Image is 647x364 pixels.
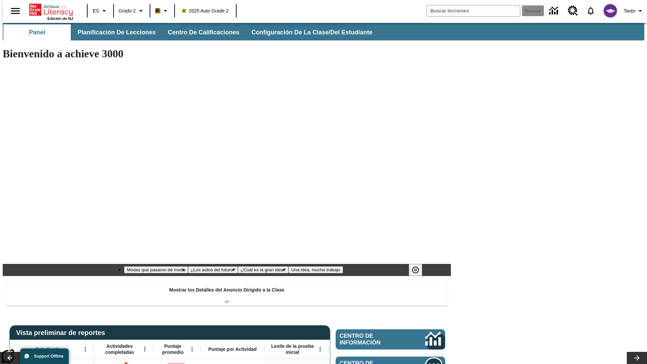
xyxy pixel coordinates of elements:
span: Centro de información [340,333,403,346]
div: Subbarra de navegación [3,24,378,40]
span: Edición de NJ [48,17,73,21]
img: avatar image [604,4,617,18]
span: Puntaje por Actividad [208,346,256,352]
a: Notificaciones [582,2,599,20]
button: Boost El color de la clase es anaranjado claro. Cambiar el color de la clase. [152,5,172,17]
button: Grado: Grado 2, Elige un grado [116,5,148,17]
a: Centro de recursos, Se abrirá en una pestaña nueva. [564,2,582,20]
a: Centro de información [545,2,564,20]
span: Tauto [624,7,635,14]
span: 2025 Auto Grade 2 [182,7,229,14]
span: ES [93,7,99,14]
span: Actividades completadas [97,343,142,355]
div: Mostrar los Detalles del Anuncio Dirigido a la Clase [6,282,448,306]
span: Configuración de la clase/del estudiante [251,29,372,36]
div: Pausar [409,264,429,276]
span: Grado 2 [119,7,136,14]
a: Centro de información [336,329,445,350]
button: Diapositiva 2 ¿Los autos del futuro? [188,266,238,273]
div: Subbarra de navegación [3,23,644,40]
button: Pausar [409,264,422,276]
button: Configuración de la clase/del estudiante [246,24,378,40]
span: Lexile de la prueba inicial [268,343,317,355]
a: Portada [29,3,73,17]
span: Vista preliminar de reportes [16,329,109,337]
button: Abrir menú [187,344,197,354]
button: Abrir menú [315,344,325,354]
button: Abrir menú [140,344,150,354]
button: Diapositiva 3 ¿Cuál es la gran idea? [238,266,288,273]
p: Mostrar los Detalles del Anuncio Dirigido a la Clase [169,286,284,294]
button: Centro de calificaciones [162,24,245,40]
button: Diapositiva 1 Modas que pasaron de moda [124,266,188,273]
span: Centro de calificaciones [168,29,239,36]
span: Puntaje promedio [157,343,189,355]
span: B [156,6,159,15]
button: Escoja un nuevo avatar [599,2,621,20]
span: Support Offline [34,354,63,359]
button: Panel [3,24,71,40]
button: Diapositiva 4 Una idea, mucho trabajo [288,266,343,273]
input: Buscar campo [427,5,520,16]
button: Carrusel de lecciones, seguir [627,352,647,364]
div: Portada [29,2,73,21]
span: Estudiante [36,346,60,352]
button: Planificación de lecciones [72,24,161,40]
h1: Bienvenido a achieve 3000 [3,48,451,60]
button: Abrir el menú lateral [5,1,25,21]
span: Panel [29,29,45,36]
button: Lenguaje: ES, Selecciona un idioma [90,5,111,17]
span: Planificación de lecciones [78,29,156,36]
body: Máximo 600 caracteres Presiona Escape para desactivar la barra de herramientas Presiona Alt + F10... [3,5,98,11]
button: Perfil/Configuración [621,5,647,17]
button: Support Offline [20,348,69,364]
button: Abrir menú [80,344,90,354]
